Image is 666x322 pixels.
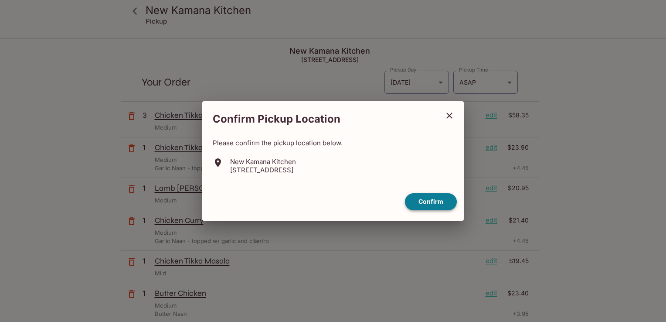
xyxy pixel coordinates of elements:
h2: Confirm Pickup Location [202,108,438,130]
p: New Kamana Kitchen [230,158,296,166]
p: Please confirm the pickup location below. [213,139,453,147]
p: [STREET_ADDRESS] [230,166,296,174]
button: confirm [405,193,457,210]
button: close [438,105,460,127]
